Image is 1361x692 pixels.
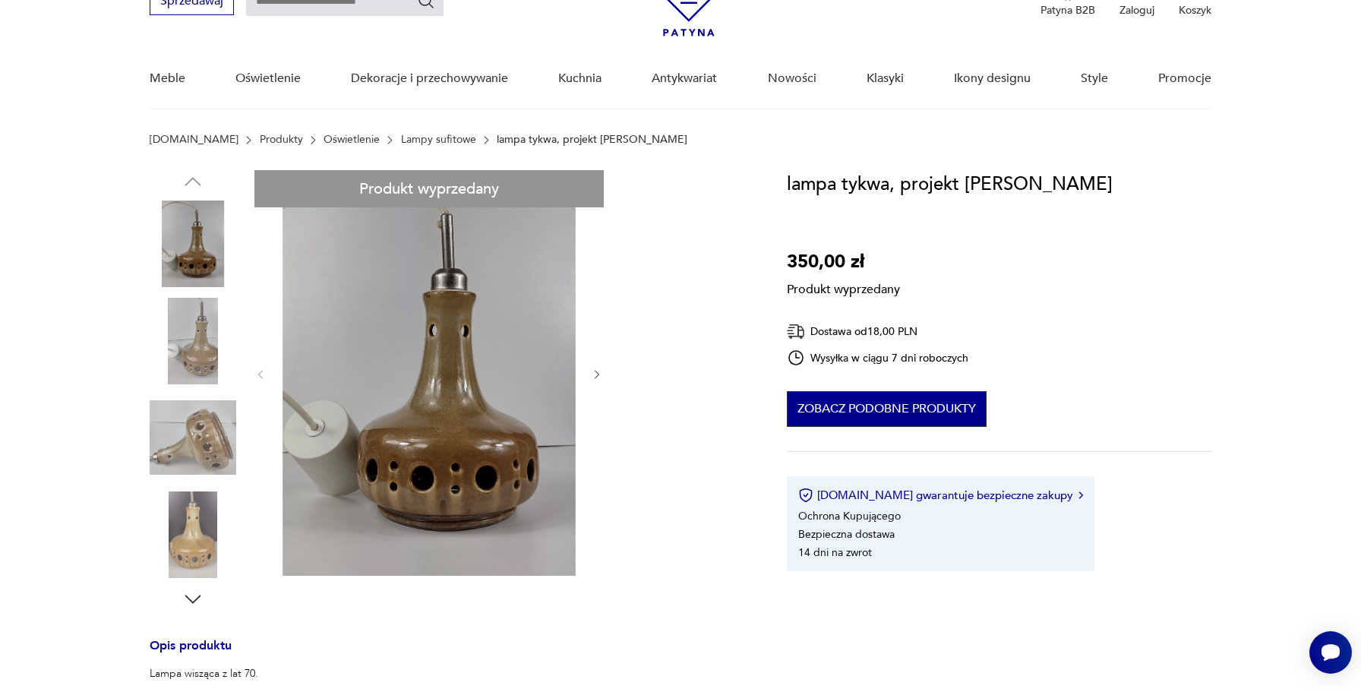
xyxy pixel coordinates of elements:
a: Meble [150,49,185,108]
li: Ochrona Kupującego [798,509,901,523]
iframe: Smartsupp widget button [1309,631,1352,674]
a: Dekoracje i przechowywanie [351,49,508,108]
li: 14 dni na zwrot [798,545,872,560]
p: Koszyk [1179,3,1211,17]
li: Bezpieczna dostawa [798,527,895,542]
p: Produkt wyprzedany [787,276,900,298]
img: Ikona dostawy [787,322,805,341]
img: Ikona strzałki w prawo [1078,491,1083,499]
p: Patyna B2B [1040,3,1095,17]
a: Antykwariat [652,49,717,108]
p: 350,00 zł [787,248,900,276]
button: [DOMAIN_NAME] gwarantuje bezpieczne zakupy [798,488,1083,503]
a: Style [1081,49,1108,108]
a: Nowości [768,49,816,108]
a: Produkty [260,134,303,146]
a: Klasyki [867,49,904,108]
a: [DOMAIN_NAME] [150,134,238,146]
a: Lampy sufitowe [401,134,476,146]
div: Wysyłka w ciągu 7 dni roboczych [787,349,969,367]
a: Promocje [1158,49,1211,108]
p: lampa tykwa, projekt [PERSON_NAME] [497,134,687,146]
div: Dostawa od 18,00 PLN [787,322,969,341]
p: Zaloguj [1119,3,1154,17]
button: Zobacz podobne produkty [787,391,987,427]
a: Ikony designu [954,49,1031,108]
img: Ikona certyfikatu [798,488,813,503]
h1: lampa tykwa, projekt [PERSON_NAME] [787,170,1113,199]
h3: Opis produktu [150,641,750,666]
p: Lampa wisząca z lat 70. [150,666,545,681]
a: Oświetlenie [235,49,301,108]
a: Kuchnia [558,49,602,108]
a: Oświetlenie [324,134,380,146]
